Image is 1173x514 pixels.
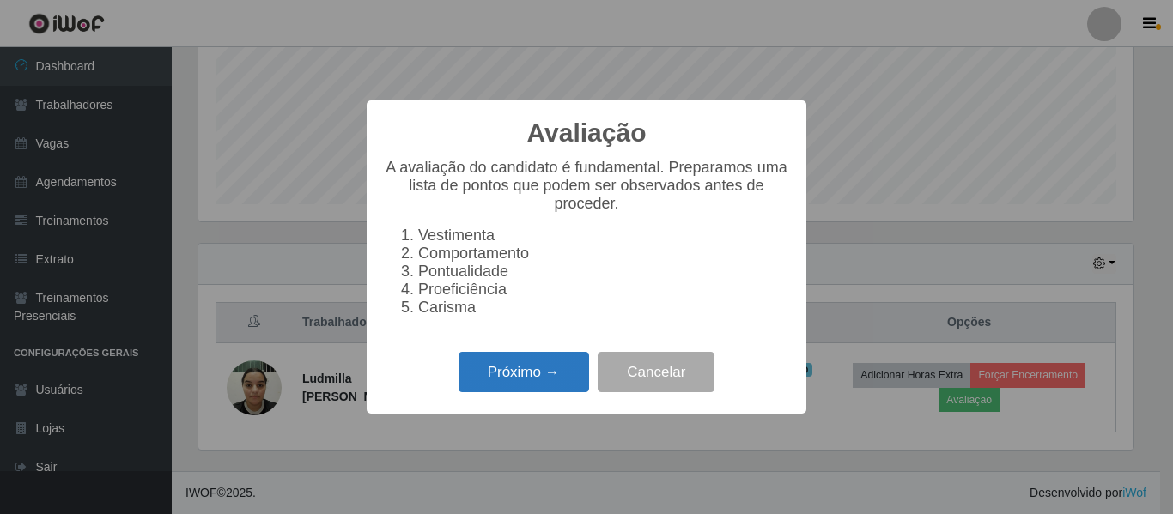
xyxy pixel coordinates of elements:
li: Vestimenta [418,227,789,245]
p: A avaliação do candidato é fundamental. Preparamos uma lista de pontos que podem ser observados a... [384,159,789,213]
button: Próximo → [459,352,589,392]
li: Pontualidade [418,263,789,281]
li: Proeficiência [418,281,789,299]
li: Carisma [418,299,789,317]
button: Cancelar [598,352,714,392]
li: Comportamento [418,245,789,263]
h2: Avaliação [527,118,647,148]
